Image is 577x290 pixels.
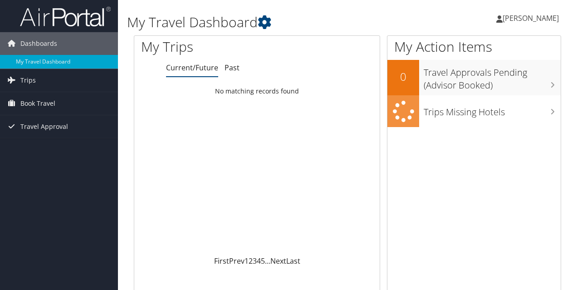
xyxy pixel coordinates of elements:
[214,256,229,266] a: First
[229,256,244,266] a: Prev
[265,256,270,266] span: …
[127,13,421,32] h1: My Travel Dashboard
[249,256,253,266] a: 2
[20,92,55,115] span: Book Travel
[496,5,568,32] a: [PERSON_NAME]
[20,6,111,27] img: airportal-logo.png
[387,95,561,128] a: Trips Missing Hotels
[141,37,271,56] h1: My Trips
[424,101,561,118] h3: Trips Missing Hotels
[387,69,419,84] h2: 0
[261,256,265,266] a: 5
[166,63,218,73] a: Current/Future
[20,32,57,55] span: Dashboards
[253,256,257,266] a: 3
[424,62,561,92] h3: Travel Approvals Pending (Advisor Booked)
[387,37,561,56] h1: My Action Items
[225,63,240,73] a: Past
[503,13,559,23] span: [PERSON_NAME]
[134,83,380,99] td: No matching records found
[270,256,286,266] a: Next
[244,256,249,266] a: 1
[20,69,36,92] span: Trips
[20,115,68,138] span: Travel Approval
[286,256,300,266] a: Last
[387,60,561,95] a: 0Travel Approvals Pending (Advisor Booked)
[257,256,261,266] a: 4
